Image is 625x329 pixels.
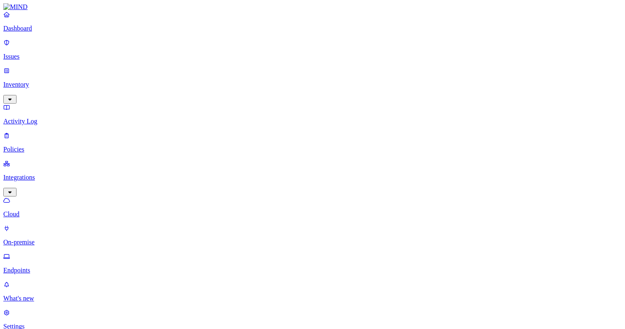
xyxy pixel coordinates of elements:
[3,146,622,153] p: Policies
[3,53,622,60] p: Issues
[3,239,622,246] p: On-premise
[3,3,622,11] a: MIND
[3,160,622,195] a: Integrations
[3,295,622,302] p: What's new
[3,267,622,274] p: Endpoints
[3,132,622,153] a: Policies
[3,253,622,274] a: Endpoints
[3,67,622,102] a: Inventory
[3,104,622,125] a: Activity Log
[3,39,622,60] a: Issues
[3,25,622,32] p: Dashboard
[3,81,622,88] p: Inventory
[3,11,622,32] a: Dashboard
[3,174,622,181] p: Integrations
[3,225,622,246] a: On-premise
[3,118,622,125] p: Activity Log
[3,3,28,11] img: MIND
[3,196,622,218] a: Cloud
[3,281,622,302] a: What's new
[3,211,622,218] p: Cloud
